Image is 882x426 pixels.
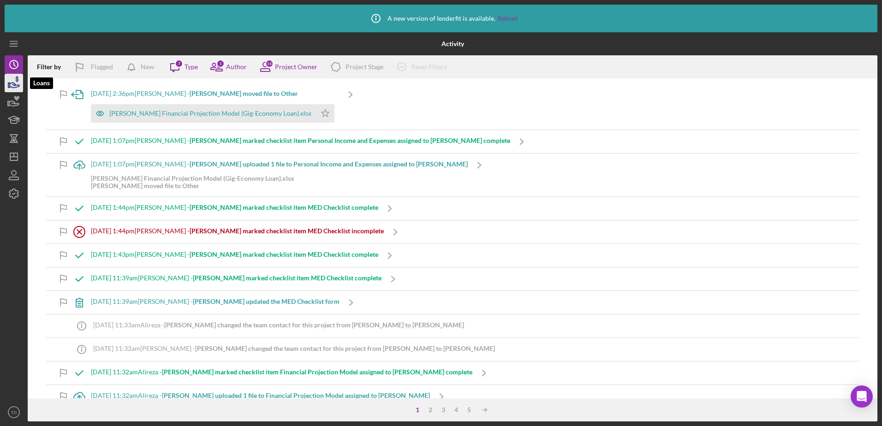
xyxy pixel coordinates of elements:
[91,204,378,211] div: [DATE] 1:44pm [PERSON_NAME] -
[164,321,464,329] b: [PERSON_NAME] changed the team contact for this project from [PERSON_NAME] to [PERSON_NAME]
[91,182,294,189] div: [PERSON_NAME] moved file to Other
[68,220,407,243] a: [DATE] 1:44pm[PERSON_NAME] -[PERSON_NAME] marked checklist item MED Checklist incomplete
[68,244,401,267] a: [DATE] 1:43pm[PERSON_NAME] -[PERSON_NAME] marked checklist item MED Checklist complete
[37,63,68,71] div: Filter by
[411,58,447,76] div: Reset Filters
[437,406,450,414] div: 3
[185,63,198,71] div: Type
[216,59,225,68] div: 1
[190,250,378,258] b: [PERSON_NAME] marked checklist item MED Checklist complete
[91,368,472,376] div: [DATE] 11:32am Alireza -
[390,58,456,76] button: Reset Filters
[424,406,437,414] div: 2
[68,197,401,220] a: [DATE] 1:44pm[PERSON_NAME] -[PERSON_NAME] marked checklist item MED Checklist complete
[346,63,383,71] div: Project Stage
[68,58,122,76] button: Flagged
[68,83,362,130] a: [DATE] 2:36pm[PERSON_NAME] -[PERSON_NAME] moved file to Other[PERSON_NAME] Financial Projection M...
[275,63,317,71] div: Project Owner
[141,58,154,76] div: New
[190,203,378,211] b: [PERSON_NAME] marked checklist item MED Checklist complete
[68,130,533,153] a: [DATE] 1:07pm[PERSON_NAME] -[PERSON_NAME] marked checklist item Personal Income and Expenses assi...
[91,392,430,399] div: [DATE] 11:32am Alireza -
[11,410,17,415] text: TD
[122,58,163,76] button: New
[68,291,363,314] a: [DATE] 11:39am[PERSON_NAME] -[PERSON_NAME] updated the MED Checklist form
[109,110,311,117] div: [PERSON_NAME] Financial Projection Model (Gig-Economy Loan).xlsx
[162,391,430,399] b: [PERSON_NAME] uploaded 1 file to Financial Projection Model assigned to [PERSON_NAME]
[68,267,405,290] a: [DATE] 11:39am[PERSON_NAME] -[PERSON_NAME] marked checklist item MED Checklist complete
[91,90,339,97] div: [DATE] 2:36pm [PERSON_NAME] -
[91,58,113,76] div: Flagged
[265,59,274,68] div: 14
[68,361,495,385] a: [DATE] 11:32amAlireza -[PERSON_NAME] marked checklist item Financial Projection Model assigned to...
[175,59,183,68] div: 7
[498,15,518,22] a: Reload
[851,385,873,408] div: Open Intercom Messenger
[93,345,495,352] div: [DATE] 11:32am [PERSON_NAME] -
[91,137,510,144] div: [DATE] 1:07pm [PERSON_NAME] -
[450,406,463,414] div: 4
[193,297,340,305] b: [PERSON_NAME] updated the MED Checklist form
[68,154,491,196] a: [DATE] 1:07pm[PERSON_NAME] -[PERSON_NAME] uploaded 1 file to Personal Income and Expenses assigne...
[91,274,381,282] div: [DATE] 11:39am [PERSON_NAME] -
[190,227,384,235] b: [PERSON_NAME] marked checklist item MED Checklist incomplete
[91,175,294,182] div: [PERSON_NAME] Financial Projection Model (Gig-Economy Loan).xlsx
[91,298,340,305] div: [DATE] 11:39am [PERSON_NAME] -
[195,344,495,352] b: [PERSON_NAME] changed the team contact for this project from [PERSON_NAME] to [PERSON_NAME]
[190,160,468,168] b: [PERSON_NAME] uploaded 1 file to Personal Income and Expenses assigned to [PERSON_NAME]
[193,274,381,282] b: [PERSON_NAME] marked checklist item MED Checklist complete
[463,406,476,414] div: 5
[91,251,378,258] div: [DATE] 1:43pm [PERSON_NAME] -
[411,406,424,414] div: 1
[5,403,23,421] button: TD
[91,227,384,235] div: [DATE] 1:44pm [PERSON_NAME] -
[93,321,464,329] div: [DATE] 11:33am Alireza -
[441,40,464,47] b: Activity
[190,89,298,97] b: [PERSON_NAME] moved file to Other
[162,368,472,376] b: [PERSON_NAME] marked checklist item Financial Projection Model assigned to [PERSON_NAME] complete
[226,63,247,71] div: Author
[91,104,334,123] button: [PERSON_NAME] Financial Projection Model (Gig-Economy Loan).xlsx
[190,136,510,144] b: [PERSON_NAME] marked checklist item Personal Income and Expenses assigned to [PERSON_NAME] complete
[91,160,468,168] div: [DATE] 1:07pm [PERSON_NAME] -
[364,7,518,30] div: A new version of lenderfit is available.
